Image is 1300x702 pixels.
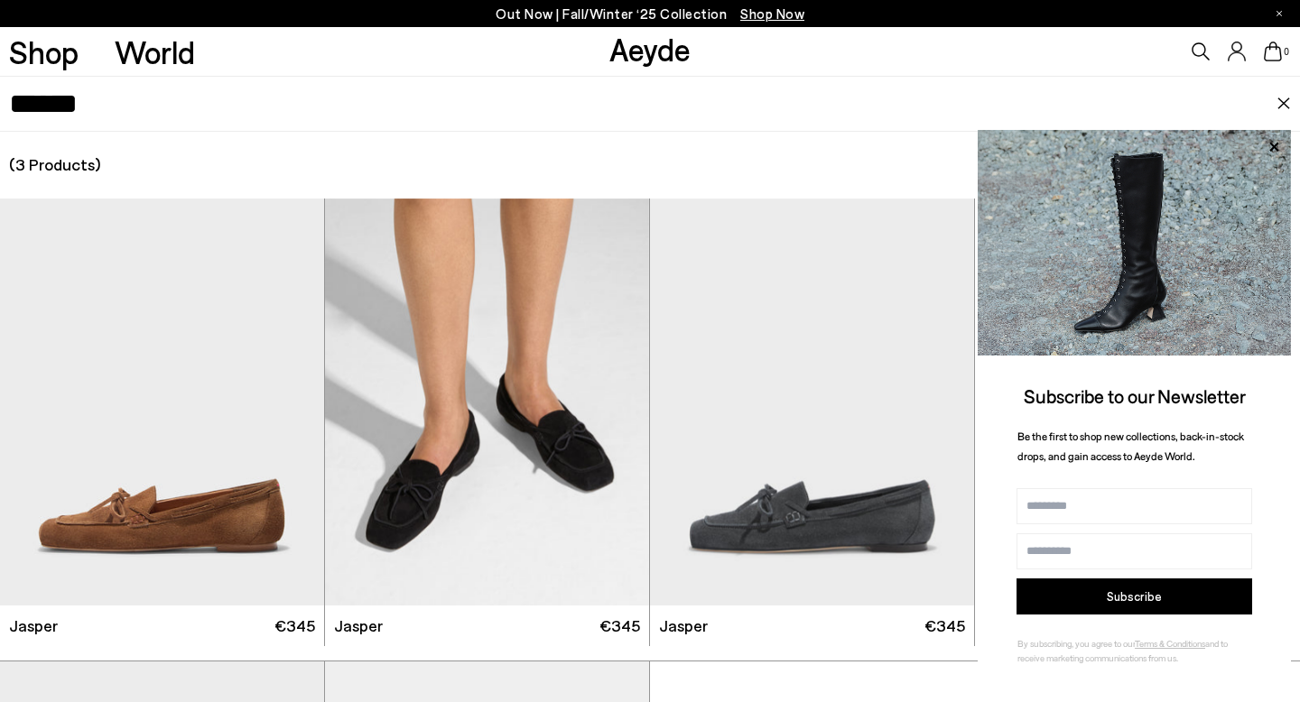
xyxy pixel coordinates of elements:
[496,3,804,25] p: Out Now | Fall/Winter ‘25 Collection
[1017,430,1244,463] span: Be the first to shop new collections, back-in-stock drops, and gain access to Aeyde World.
[325,199,649,605] img: Jasper Moccasin Loafers
[650,199,974,605] img: Jasper Moccasin Loafers
[1017,638,1135,649] span: By subscribing, you agree to our
[1017,578,1252,614] button: Subscribe
[924,614,965,637] span: €345
[1024,384,1246,407] span: Subscribe to our Newsletter
[1282,47,1291,57] span: 0
[740,5,804,22] span: Navigate to /collections/new-in
[9,36,79,68] a: Shop
[325,199,649,605] a: Next slide Previous slide
[334,614,383,637] span: Jasper
[325,605,649,646] a: Jasper €345
[650,199,974,605] a: Next slide Previous slide
[599,614,640,637] span: €345
[650,605,974,646] a: Jasper €345
[325,199,649,605] div: 2 / 6
[659,614,708,637] span: Jasper
[274,614,315,637] span: €345
[1264,42,1282,61] a: 0
[1277,97,1291,110] img: close.svg
[1135,638,1205,649] a: Terms & Conditions
[609,30,691,68] a: Aeyde
[650,199,974,605] div: 1 / 6
[9,614,58,637] span: Jasper
[978,130,1291,356] img: 2a6287a1333c9a56320fd6e7b3c4a9a9.jpg
[115,36,195,68] a: World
